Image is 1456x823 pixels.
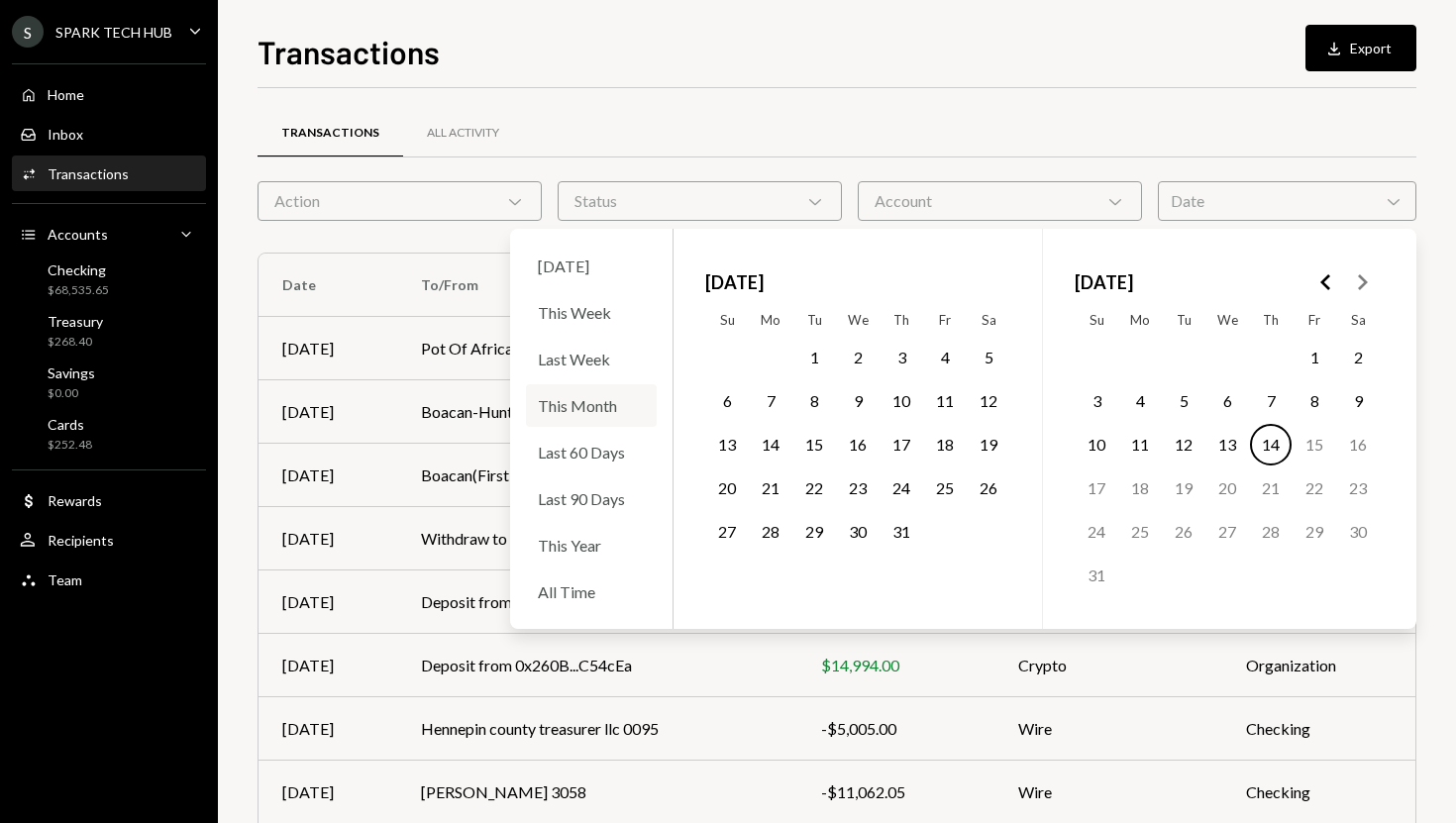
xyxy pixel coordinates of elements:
[1294,380,1335,422] button: Friday, August 8th, 2025
[837,467,879,509] button: Wednesday, July 23rd, 2025
[1076,555,1117,596] button: Sunday, August 31st, 2025
[12,216,206,252] a: Accounts
[258,181,542,221] div: Action
[923,304,967,336] th: Friday
[427,125,499,142] div: All Activity
[792,304,836,336] th: Tuesday
[12,256,206,303] a: Checking$68,535.65
[881,380,922,422] button: Thursday, July 10th, 2025
[881,337,922,378] button: Thursday, July 3rd, 2025
[48,364,95,381] div: Savings
[1206,380,1248,422] button: Wednesday, August 6th, 2025
[793,380,835,422] button: Tuesday, July 8th, 2025
[1337,424,1379,465] button: Saturday, August 16th, 2025
[1158,181,1416,221] div: Date
[1119,467,1161,509] button: Monday, August 18th, 2025
[749,304,792,336] th: Monday
[48,437,92,454] div: $252.48
[403,108,523,158] a: All Activity
[48,571,82,588] div: Team
[12,410,206,458] a: Cards$252.48
[967,304,1010,336] th: Saturday
[1344,264,1380,300] button: Go to the Next Month
[1294,467,1335,509] button: Friday, August 22nd, 2025
[12,16,44,48] div: S
[55,24,172,41] div: SPARK TECH HUB
[821,780,971,804] div: -$11,062.05
[282,463,373,487] div: [DATE]
[968,424,1009,465] button: Saturday, July 19th, 2025
[397,254,797,317] th: To/From
[526,431,657,473] div: Last 60 Days
[881,467,922,509] button: Thursday, July 24th, 2025
[48,416,92,433] div: Cards
[706,511,748,553] button: Sunday, July 27th, 2025
[12,359,206,406] a: Savings$0.00
[397,634,797,697] td: Deposit from 0x260B...C54cEa
[1293,304,1336,336] th: Friday
[968,467,1009,509] button: Saturday, July 26th, 2025
[526,477,657,520] div: Last 90 Days
[1076,467,1117,509] button: Sunday, August 17th, 2025
[1162,304,1205,336] th: Tuesday
[282,780,373,804] div: [DATE]
[881,511,922,553] button: Thursday, July 31st, 2025
[705,304,749,336] th: Sunday
[397,697,797,761] td: Hennepin county treasurer llc 0095
[994,697,1222,761] td: Wire
[12,482,206,518] a: Rewards
[1294,424,1335,465] button: Friday, August 15th, 2025
[705,304,1010,597] table: July 2025
[1337,380,1379,422] button: Saturday, August 9th, 2025
[259,254,397,317] th: Date
[821,717,971,741] div: -$5,005.00
[1337,467,1379,509] button: Saturday, August 23rd, 2025
[750,424,791,465] button: Monday, July 14th, 2025
[12,155,206,191] a: Transactions
[793,511,835,553] button: Tuesday, July 29th, 2025
[526,570,657,613] div: All Time
[12,562,206,597] a: Team
[1249,304,1293,336] th: Thursday
[1076,380,1117,422] button: Sunday, August 3rd, 2025
[750,467,791,509] button: Monday, July 21st, 2025
[924,337,966,378] button: Friday, July 4th, 2025
[836,304,880,336] th: Wednesday
[48,261,109,278] div: Checking
[397,317,797,380] td: Pot Of Africa 7538
[1206,511,1248,553] button: Wednesday, August 27th, 2025
[1337,337,1379,378] button: Saturday, August 2nd, 2025
[526,291,657,334] div: This Week
[1075,304,1380,597] table: August 2025
[750,511,791,553] button: Monday, July 28th, 2025
[1075,260,1133,304] span: [DATE]
[1250,467,1292,509] button: Thursday, August 21st, 2025
[1206,424,1248,465] button: Wednesday, August 13th, 2025
[48,385,95,402] div: $0.00
[282,717,373,741] div: [DATE]
[282,527,373,551] div: [DATE]
[1163,424,1204,465] button: Tuesday, August 12th, 2025
[968,380,1009,422] button: Saturday, July 12th, 2025
[994,634,1222,697] td: Crypto
[48,492,102,509] div: Rewards
[880,304,923,336] th: Thursday
[1222,697,1415,761] td: Checking
[397,507,797,570] td: Withdraw to 0x02bc...413076
[837,424,879,465] button: Wednesday, July 16th, 2025
[526,338,657,380] div: Last Week
[48,165,129,182] div: Transactions
[706,380,748,422] button: Sunday, July 6th, 2025
[1163,380,1204,422] button: Tuesday, August 5th, 2025
[705,260,764,304] span: [DATE]
[1337,511,1379,553] button: Saturday, August 30th, 2025
[282,337,373,360] div: [DATE]
[1250,511,1292,553] button: Thursday, August 28th, 2025
[1250,424,1292,465] button: Today, Thursday, August 14th, 2025
[526,384,657,427] div: This Month
[793,337,835,378] button: Tuesday, July 1st, 2025
[397,380,797,444] td: Boacan-Huntington 3339
[12,116,206,152] a: Inbox
[12,76,206,112] a: Home
[1305,25,1416,71] button: Export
